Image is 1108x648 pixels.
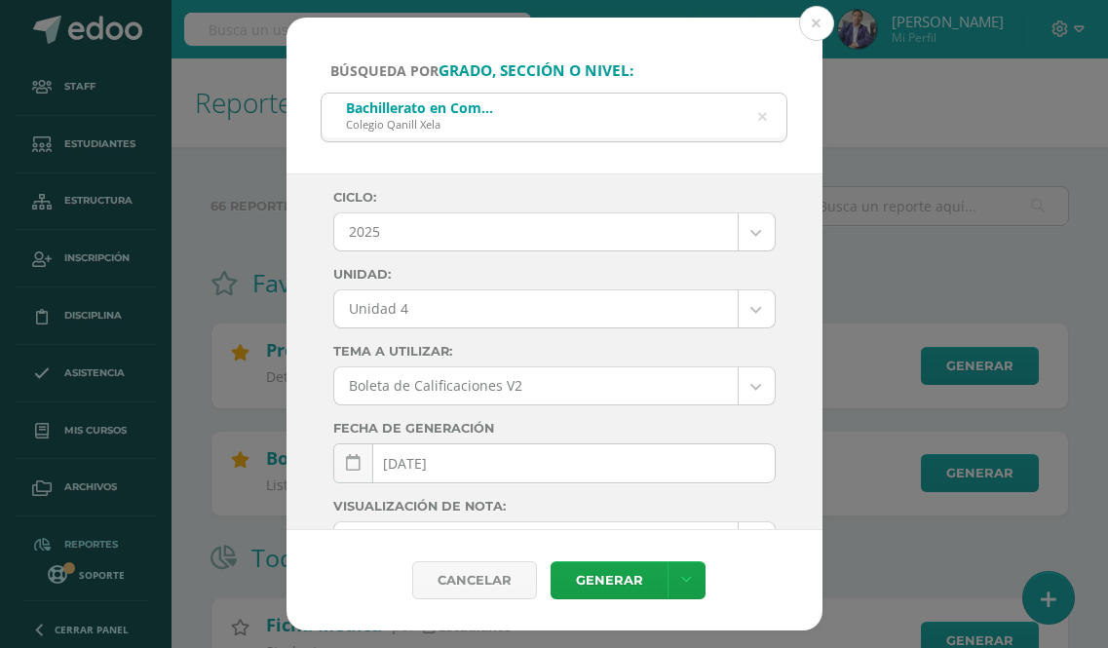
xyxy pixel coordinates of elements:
span: Búsqueda por [330,61,633,80]
a: 2025 [334,213,775,250]
span: Boleta de Calificaciones V2 [349,367,723,404]
span: --------- [349,522,723,559]
span: Unidad 4 [349,290,723,327]
label: Tema a Utilizar: [333,344,776,359]
input: ej. Primero primaria, etc. [322,94,787,141]
label: Ciclo: [333,190,776,205]
a: Unidad 4 [334,290,775,327]
label: Visualización de nota: [333,499,776,514]
label: Fecha de generación [333,421,776,436]
span: 2025 [349,213,723,250]
button: Close (Esc) [799,6,834,41]
strong: grado, sección o nivel: [439,60,633,81]
input: Fecha de generación [334,444,775,482]
a: --------- [334,522,775,559]
div: Cancelar [412,561,537,599]
div: Colegio Qanill Xela [346,117,497,132]
div: Bachillerato en Computación [346,98,497,117]
label: Unidad: [333,267,776,282]
a: Generar [551,561,668,599]
a: Boleta de Calificaciones V2 [334,367,775,404]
